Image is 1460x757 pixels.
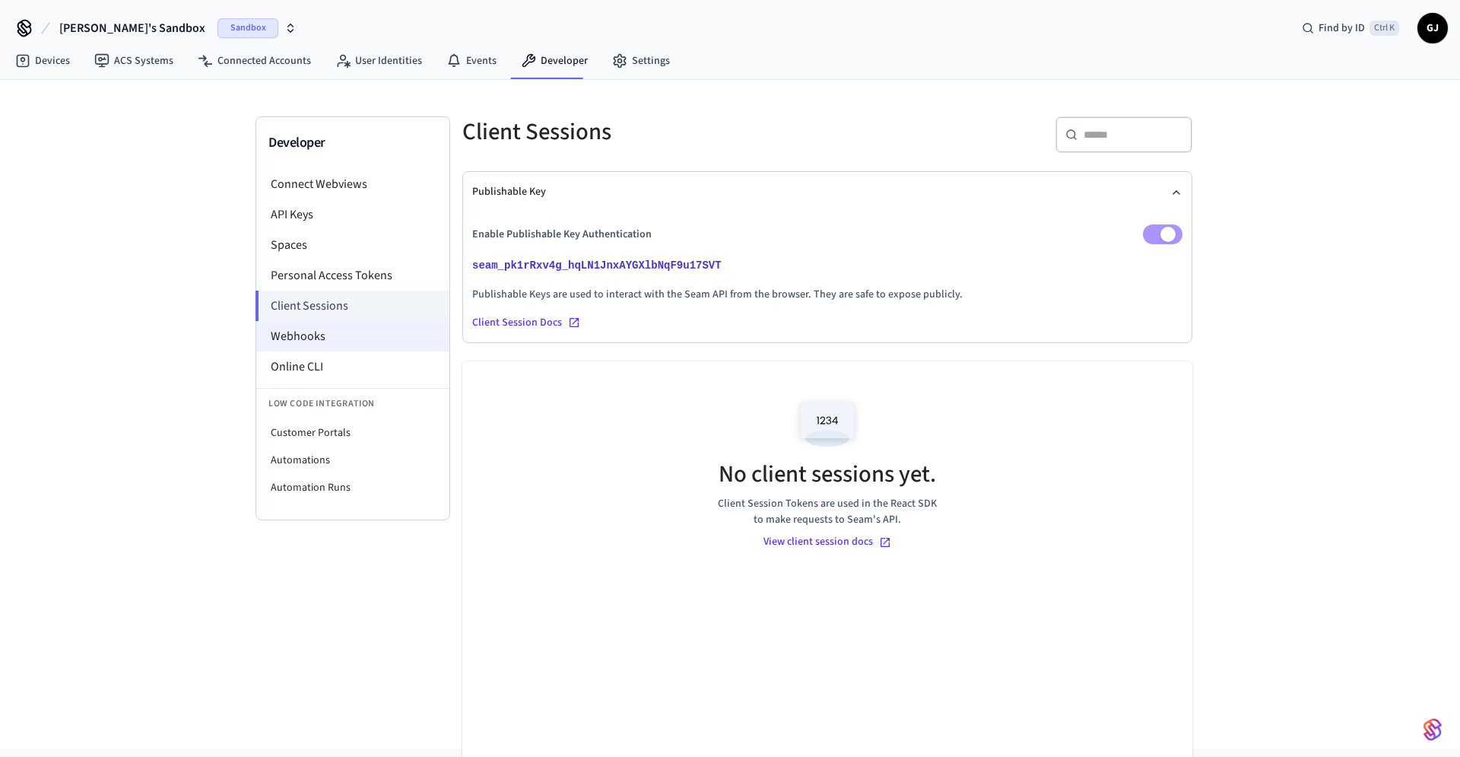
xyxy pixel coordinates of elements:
[713,496,941,528] span: Client Session Tokens are used in the React SDK to make requests to Seam's API.
[82,47,186,75] a: ACS Systems
[3,47,82,75] a: Devices
[462,116,818,148] h5: Client Sessions
[186,47,323,75] a: Connected Accounts
[434,47,509,75] a: Events
[472,212,1182,342] div: Publishable Key
[59,19,205,37] span: [PERSON_NAME]'s Sandbox
[256,474,449,501] li: Automation Runs
[509,47,600,75] a: Developer
[1419,14,1446,42] span: GJ
[793,392,862,456] img: Access Codes Empty State
[256,199,449,230] li: API Keys
[217,18,278,38] span: Sandbox
[256,260,449,291] li: Personal Access Tokens
[256,169,449,199] li: Connect Webviews
[472,287,1182,303] p: Publishable Keys are used to interact with the Seam API from the browser. They are safe to expose...
[472,315,1182,330] a: Client Session Docs
[1417,13,1448,43] button: GJ
[256,419,449,447] li: Customer Portals
[763,534,891,550] a: View client session docs
[323,47,434,75] a: User Identities
[1290,14,1411,42] div: Find by IDCtrl K
[600,47,682,75] a: Settings
[1319,21,1365,36] span: Find by ID
[256,230,449,260] li: Spaces
[469,256,737,275] button: seam_pk1rRxv4g_hqLN1JnxAYGXlbNqF9u17SVT
[472,172,1182,212] button: Publishable Key
[1370,21,1399,36] span: Ctrl K
[268,132,437,154] h3: Developer
[256,321,449,351] li: Webhooks
[256,447,449,474] li: Automations
[1423,717,1442,742] img: SeamLogoGradient.69752ec5.svg
[255,291,449,321] li: Client Sessions
[256,351,449,382] li: Online CLI
[256,388,449,419] li: Low Code Integration
[719,459,936,490] h5: No client sessions yet.
[472,227,652,243] p: Enable Publishable Key Authentication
